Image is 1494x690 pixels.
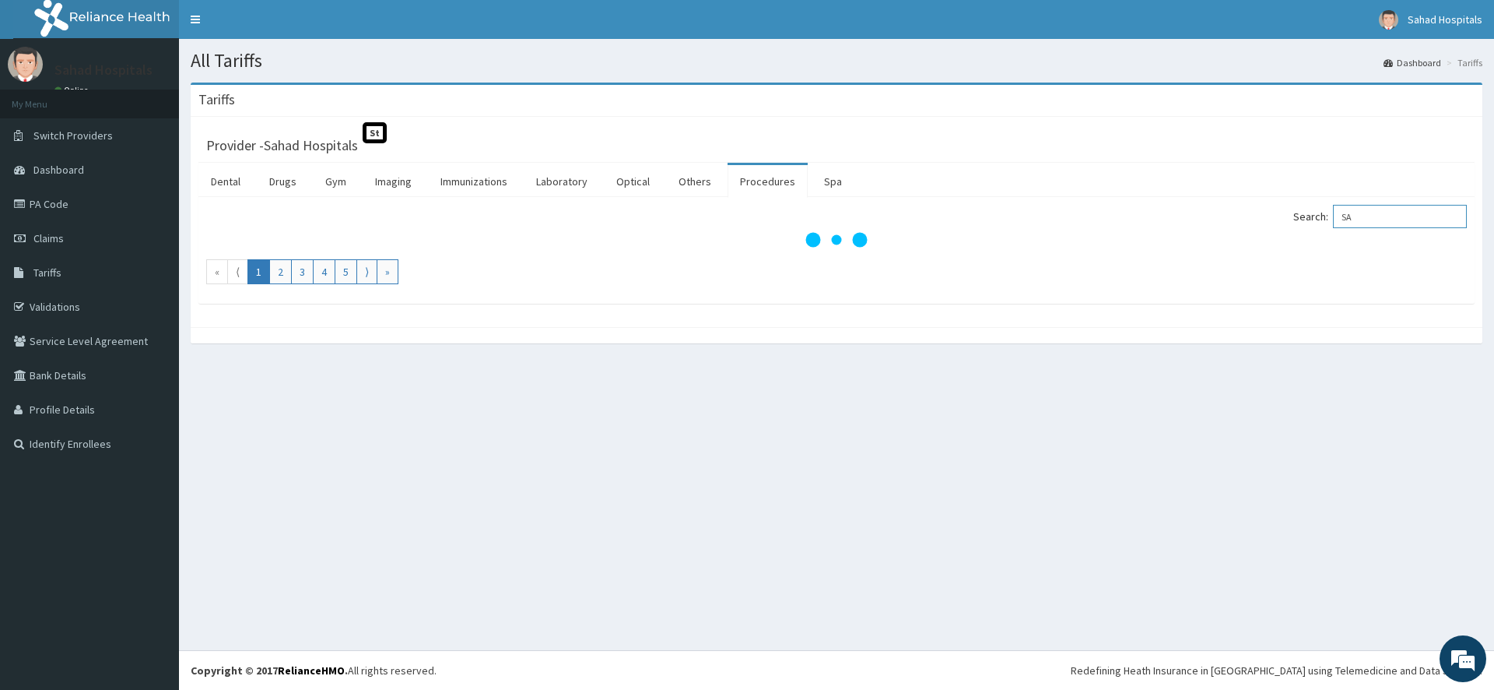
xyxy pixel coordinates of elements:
div: Minimize live chat window [255,8,293,45]
a: Go to page number 1 [247,259,270,284]
a: Online [54,85,92,96]
img: d_794563401_company_1708531726252_794563401 [29,78,63,117]
a: Go to first page [206,259,228,284]
img: User Image [1379,10,1398,30]
span: St [363,122,387,143]
span: Switch Providers [33,128,113,143]
a: Immunizations [428,165,520,198]
li: Tariffs [1443,56,1482,69]
div: Chat with us now [81,87,261,107]
a: Spa [812,165,854,198]
a: Go to page number 2 [269,259,292,284]
h3: Tariffs [198,93,235,107]
span: Dashboard [33,163,84,177]
a: Go to page number 4 [313,259,335,284]
strong: Copyright © 2017 . [191,664,348,678]
a: Optical [604,165,662,198]
h3: Provider - Sahad Hospitals [206,139,358,153]
a: Procedures [728,165,808,198]
a: Laboratory [524,165,600,198]
a: Go to page number 5 [335,259,357,284]
a: Dental [198,165,253,198]
img: User Image [8,47,43,82]
span: Sahad Hospitals [1408,12,1482,26]
input: Search: [1333,205,1467,228]
footer: All rights reserved. [179,650,1494,690]
a: RelianceHMO [278,664,345,678]
label: Search: [1293,205,1467,228]
a: Others [666,165,724,198]
a: Go to last page [377,259,398,284]
span: Tariffs [33,266,61,280]
a: Go to next page [356,259,377,284]
a: Go to previous page [227,259,248,284]
textarea: Type your message and hit 'Enter' [8,425,296,480]
span: Claims [33,231,64,245]
div: Redefining Heath Insurance in [GEOGRAPHIC_DATA] using Telemedicine and Data Science! [1071,663,1482,678]
span: We're online! [90,196,215,354]
a: Imaging [363,165,424,198]
a: Drugs [257,165,309,198]
svg: audio-loading [805,209,868,271]
h1: All Tariffs [191,51,1482,71]
a: Gym [313,165,359,198]
p: Sahad Hospitals [54,63,153,77]
a: Go to page number 3 [291,259,314,284]
a: Dashboard [1384,56,1441,69]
